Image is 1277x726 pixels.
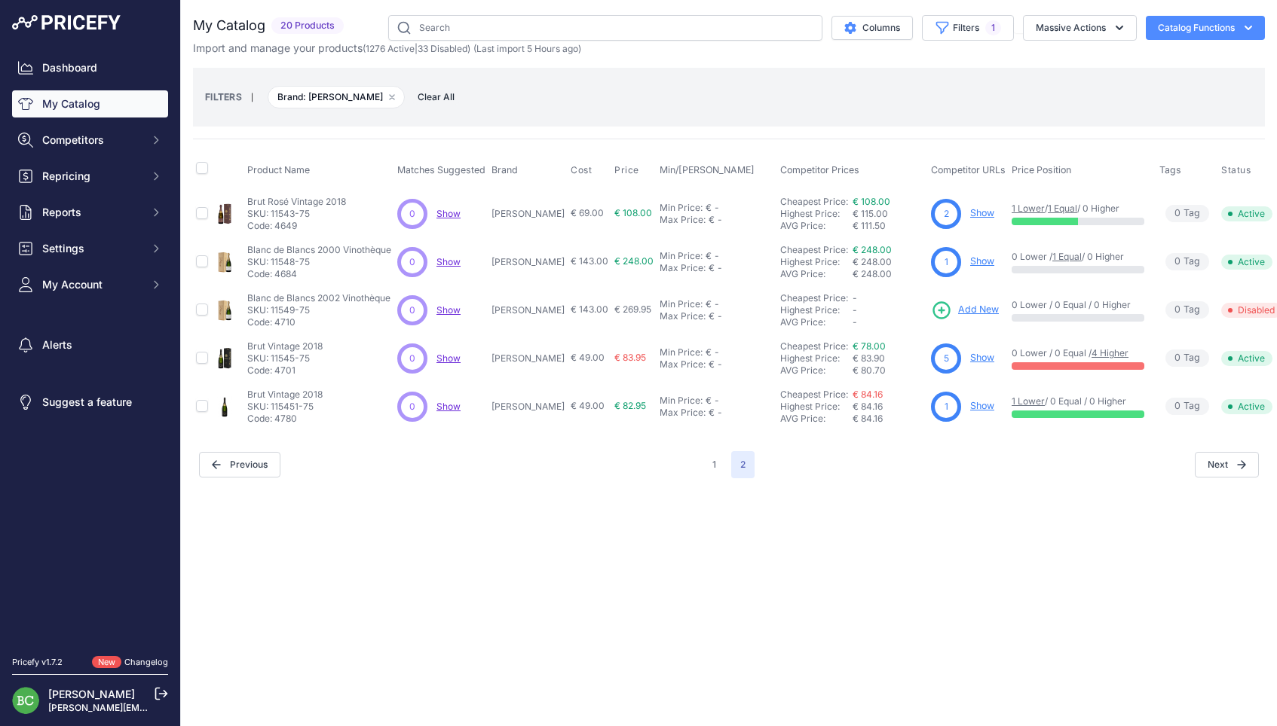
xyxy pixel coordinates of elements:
[1092,347,1128,358] a: 4 Higher
[1012,164,1071,175] span: Price Position
[247,352,323,365] p: SKU: 11545-75
[436,256,461,267] a: Show
[418,43,467,54] a: 33 Disabled
[853,401,883,412] span: € 84.16
[247,292,390,304] p: Blanc de Blancs 2002 Vinothèque
[614,164,639,176] span: Price
[571,164,595,176] button: Cost
[571,207,604,218] span: € 69.00
[660,164,755,175] span: Min/[PERSON_NAME]
[42,133,141,148] span: Competitors
[12,656,63,669] div: Pricefy v1.7.2
[247,164,310,175] span: Product Name
[853,292,857,304] span: -
[12,54,168,638] nav: Sidebar
[436,401,461,412] a: Show
[1174,303,1181,317] span: 0
[709,310,715,322] div: €
[660,358,706,371] div: Max Price:
[247,389,323,401] p: Brut Vintage 2018
[247,316,390,328] p: Code: 4710
[731,451,755,478] span: 2
[193,41,581,56] p: Import and manage your products
[853,389,883,400] a: € 84.16
[12,271,168,298] button: My Account
[492,401,565,413] p: [PERSON_NAME]
[614,255,654,267] span: € 248.00
[247,340,323,352] p: Brut Vintage 2018
[492,256,565,268] p: [PERSON_NAME]
[571,304,608,315] span: € 143.00
[492,208,565,220] p: [PERSON_NAME]
[1221,399,1272,414] span: Active
[436,352,461,364] span: Show
[12,15,121,30] img: Pricefy Logo
[409,255,415,269] span: 0
[571,164,592,176] span: Cost
[1165,301,1209,319] span: Tag
[247,220,346,232] p: Code: 4649
[780,316,853,328] div: AVG Price:
[706,346,712,358] div: €
[706,250,712,262] div: €
[853,244,892,255] a: € 248.00
[1012,203,1144,215] p: / / 0 Higher
[205,91,242,102] small: FILTERS
[193,15,265,36] h2: My Catalog
[970,207,994,218] a: Show
[780,413,853,425] div: AVG Price:
[706,298,712,310] div: €
[1221,206,1272,221] span: Active
[831,16,913,40] button: Columns
[492,304,565,316] p: [PERSON_NAME]
[780,304,853,316] div: Highest Price:
[853,268,925,280] div: € 248.00
[709,407,715,419] div: €
[780,365,853,377] div: AVG Price:
[614,400,646,411] span: € 82.95
[614,304,651,315] span: € 269.95
[1165,205,1209,222] span: Tag
[706,202,712,214] div: €
[853,256,892,267] span: € 248.00
[922,15,1014,41] button: Filters1
[853,413,925,425] div: € 84.16
[12,389,168,416] a: Suggest a feature
[1159,164,1181,175] span: Tags
[366,43,415,54] a: 1276 Active
[780,256,853,268] div: Highest Price:
[1174,255,1181,269] span: 0
[247,304,390,316] p: SKU: 11549-75
[712,202,719,214] div: -
[12,90,168,117] a: My Catalog
[660,262,706,274] div: Max Price:
[409,207,415,221] span: 0
[660,250,703,262] div: Min Price:
[247,244,391,256] p: Blanc de Blancs 2000 Vinothèque
[614,164,642,176] button: Price
[660,346,703,358] div: Min Price:
[660,310,706,322] div: Max Price:
[660,214,706,226] div: Max Price:
[247,401,323,413] p: SKU: 115451-75
[1165,349,1209,367] span: Tag
[1221,255,1272,270] span: Active
[409,352,415,365] span: 0
[970,400,994,411] a: Show
[1012,203,1045,214] a: 1 Lower
[1165,253,1209,270] span: Tag
[970,255,994,267] a: Show
[92,656,121,669] span: New
[1012,395,1144,407] p: / 0 Equal / 0 Higher
[42,241,141,256] span: Settings
[48,688,135,700] a: [PERSON_NAME]
[853,196,890,207] a: € 108.00
[42,277,141,292] span: My Account
[931,164,1006,175] span: Competitor URLs
[436,208,461,219] a: Show
[247,365,323,377] p: Code: 4701
[660,395,703,407] div: Min Price:
[247,196,346,208] p: Brut Rosé Vintage 2018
